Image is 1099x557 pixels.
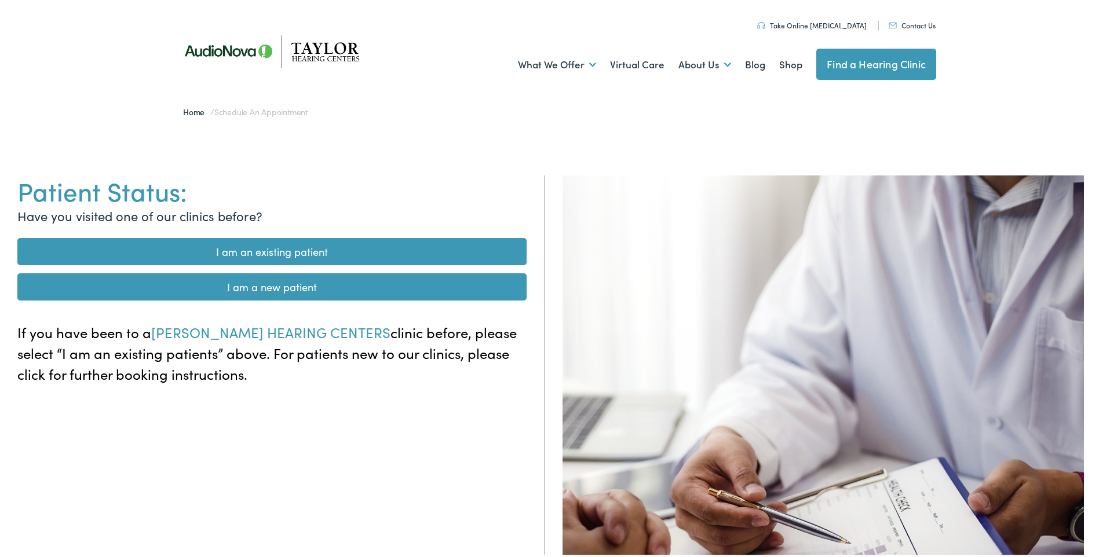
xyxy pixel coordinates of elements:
a: Virtual Care [610,41,664,84]
span: Schedule An Appointment [214,104,308,115]
span: [PERSON_NAME] HEARING CENTERS [151,320,390,339]
a: Home [183,104,210,115]
a: Take Online [MEDICAL_DATA] [757,18,867,28]
span: / [183,104,308,115]
p: Have you visited one of our clinics before? [17,204,527,223]
h1: Patient Status: [17,173,527,204]
img: utility icon [889,20,897,26]
a: Blog [745,41,765,84]
p: If you have been to a clinic before, please select “I am an existing patients” above. For patient... [17,320,527,382]
a: About Us [678,41,731,84]
a: I am a new patient [17,271,527,298]
a: Find a Hearing Clinic [816,46,936,78]
img: utility icon [757,20,765,27]
a: Contact Us [889,18,936,28]
a: What We Offer [518,41,596,84]
a: Shop [779,41,802,84]
a: I am an existing patient [17,236,527,263]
